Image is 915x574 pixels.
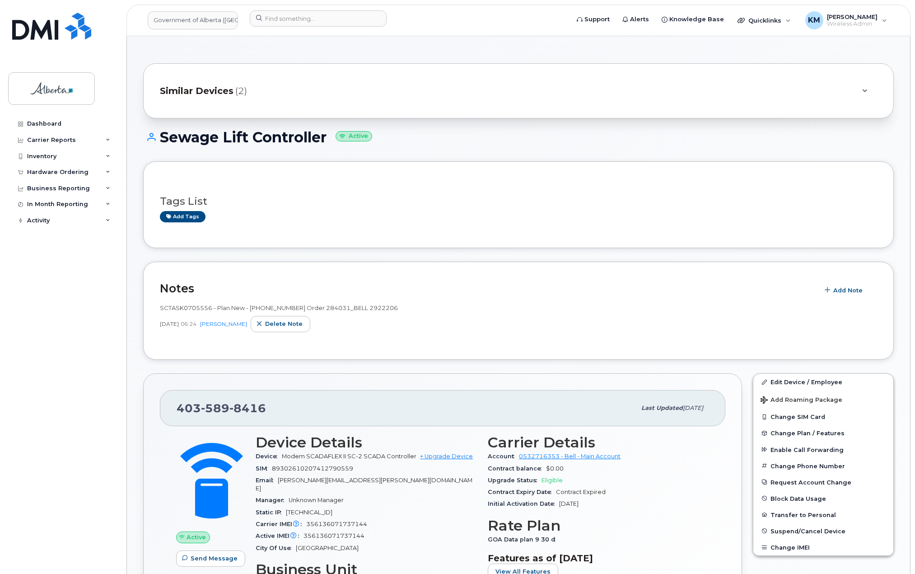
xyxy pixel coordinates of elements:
[753,490,893,507] button: Block Data Usage
[187,533,206,541] span: Active
[160,85,233,98] span: Similar Devices
[753,458,893,474] button: Change Phone Number
[753,390,893,409] button: Add Roaming Package
[296,545,359,551] span: [GEOGRAPHIC_DATA]
[770,430,845,437] span: Change Plan / Features
[488,453,519,460] span: Account
[272,465,353,472] span: 89302610207412790559
[753,523,893,539] button: Suspend/Cancel Device
[761,396,842,405] span: Add Roaming Package
[256,453,282,460] span: Device
[177,401,266,415] span: 403
[336,131,372,141] small: Active
[542,477,563,484] span: Eligible
[160,304,398,311] span: SCTASK0705556 - Plan New - [PHONE_NUMBER] Order 284031_BELL 2922206
[641,405,683,411] span: Last updated
[306,521,367,527] span: 356136071737144
[160,320,179,328] span: [DATE]
[559,500,579,507] span: [DATE]
[256,465,272,472] span: SIM
[256,509,286,516] span: Static IP
[488,434,709,451] h3: Carrier Details
[753,507,893,523] button: Transfer to Personal
[488,465,546,472] span: Contract balance
[753,409,893,425] button: Change SIM Card
[488,553,709,564] h3: Features as of [DATE]
[282,453,416,460] span: Modem SCADAFLEX II SC-2 SCADA Controller
[256,477,278,484] span: Email
[256,497,289,503] span: Manager
[191,554,238,563] span: Send Message
[160,282,814,295] h2: Notes
[488,536,560,543] span: GOA Data plan 9 30 d
[770,446,844,453] span: Enable Call Forwarding
[753,442,893,458] button: Enable Call Forwarding
[683,405,703,411] span: [DATE]
[200,320,247,327] a: [PERSON_NAME]
[143,129,894,145] h1: Sewage Lift Controller
[289,497,344,503] span: Unknown Manager
[256,477,472,492] span: [PERSON_NAME][EMAIL_ADDRESS][PERSON_NAME][DOMAIN_NAME]
[556,489,606,495] span: Contract Expired
[753,474,893,490] button: Request Account Change
[420,453,473,460] a: + Upgrade Device
[303,532,364,539] span: 356136071737144
[753,425,893,441] button: Change Plan / Features
[488,489,556,495] span: Contract Expiry Date
[488,518,709,534] h3: Rate Plan
[753,539,893,555] button: Change IMEI
[819,282,870,298] button: Add Note
[286,509,332,516] span: [TECHNICAL_ID]
[256,521,306,527] span: Carrier IMEI
[770,527,845,534] span: Suspend/Cancel Device
[546,465,564,472] span: $0.00
[251,316,310,332] button: Delete note
[488,477,542,484] span: Upgrade Status
[181,320,196,328] span: 06:24
[519,453,621,460] a: 0532716353 - Bell - Main Account
[256,545,296,551] span: City Of Use
[160,211,205,222] a: Add tags
[488,500,559,507] span: Initial Activation Date
[160,196,877,207] h3: Tags List
[256,532,303,539] span: Active IMEI
[176,550,245,567] button: Send Message
[201,401,229,415] span: 589
[229,401,266,415] span: 8416
[753,374,893,390] a: Edit Device / Employee
[265,320,303,328] span: Delete note
[256,434,477,451] h3: Device Details
[833,286,863,295] span: Add Note
[235,85,247,98] span: (2)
